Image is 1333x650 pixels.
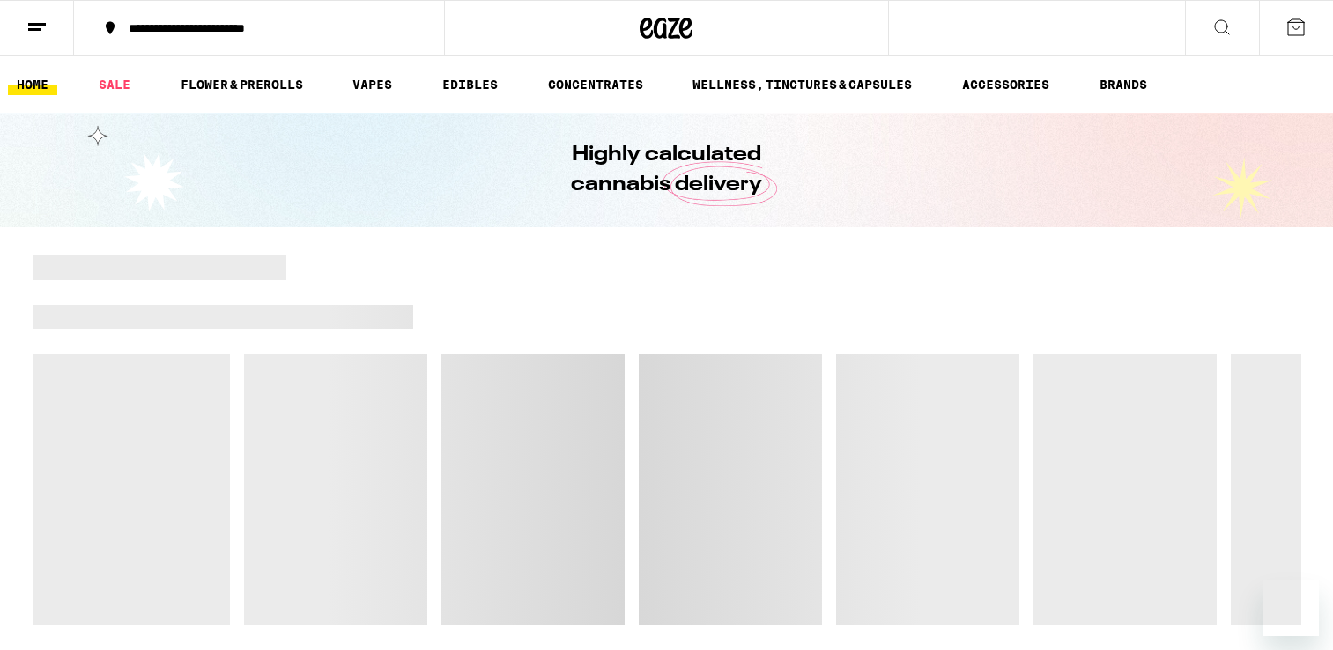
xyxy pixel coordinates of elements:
[1091,74,1156,95] a: BRANDS
[90,74,139,95] a: SALE
[1263,580,1319,636] iframe: Button to launch messaging window
[8,74,57,95] a: HOME
[522,140,812,200] h1: Highly calculated cannabis delivery
[433,74,507,95] a: EDIBLES
[953,74,1058,95] a: ACCESSORIES
[172,74,312,95] a: FLOWER & PREROLLS
[684,74,921,95] a: WELLNESS, TINCTURES & CAPSULES
[344,74,401,95] a: VAPES
[539,74,652,95] a: CONCENTRATES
